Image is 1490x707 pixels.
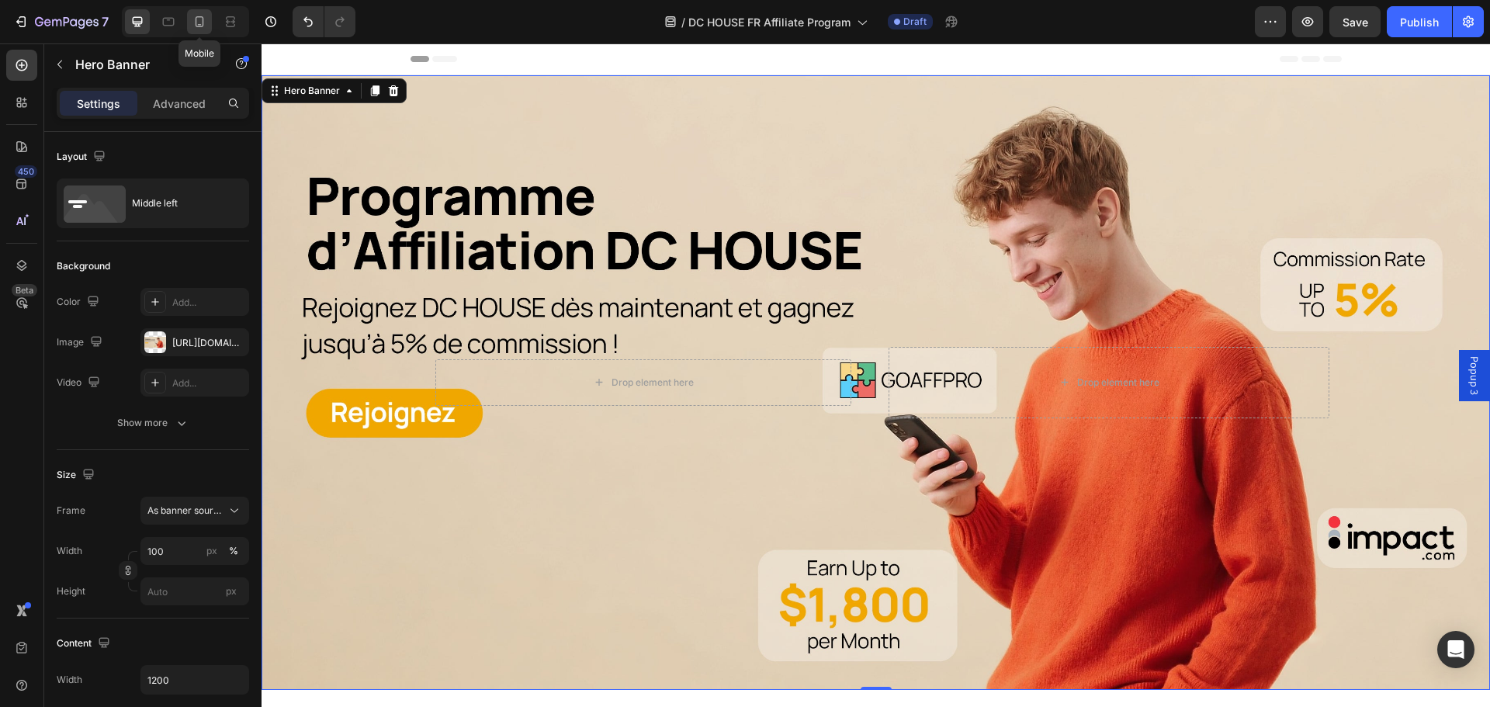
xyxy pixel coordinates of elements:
div: Size [57,465,98,486]
div: Video [57,373,103,393]
div: Content [57,633,113,654]
div: Undo/Redo [293,6,355,37]
div: px [206,544,217,558]
div: Drop element here [350,333,432,345]
div: Hero Banner [19,40,81,54]
div: Add... [172,296,245,310]
label: Height [57,584,85,598]
iframe: Design area [262,43,1490,707]
button: % [203,542,221,560]
button: As banner source [140,497,249,525]
div: Background [57,259,110,273]
input: Auto [141,666,248,694]
label: Frame [57,504,85,518]
div: Show more [117,415,189,431]
span: px [226,585,237,597]
div: Middle left [132,185,227,221]
label: Width [57,544,82,558]
div: Color [57,292,102,313]
p: Hero Banner [75,55,207,74]
p: Settings [77,95,120,112]
div: Publish [1400,14,1439,30]
span: Popup 3 [1205,313,1221,352]
div: Image [57,332,106,353]
p: 7 [102,12,109,31]
div: [URL][DOMAIN_NAME] [172,336,245,350]
span: DC HOUSE FR Affiliate Program [688,14,851,30]
input: px% [140,537,249,565]
div: Width [57,673,82,687]
span: / [681,14,685,30]
button: Save [1329,6,1381,37]
button: Show more [57,409,249,437]
button: Publish [1387,6,1452,37]
p: Advanced [153,95,206,112]
button: 7 [6,6,116,37]
span: Save [1343,16,1368,29]
button: px [224,542,243,560]
div: Drop element here [816,333,898,345]
div: Beta [12,284,37,296]
div: 450 [15,165,37,178]
span: Draft [903,15,927,29]
span: As banner source [147,504,223,518]
input: px [140,577,249,605]
div: Open Intercom Messenger [1437,631,1474,668]
div: Add... [172,376,245,390]
div: Layout [57,147,109,168]
div: % [229,544,238,558]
